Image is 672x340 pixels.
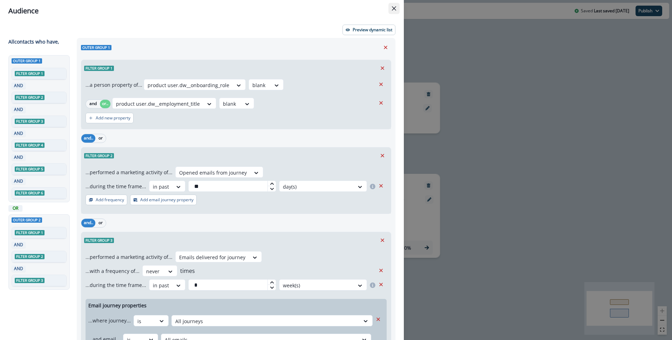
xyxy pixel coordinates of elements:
[95,219,106,227] button: or
[81,134,95,143] button: and..
[15,143,45,148] span: Filter group 4
[15,278,45,283] span: Filter group 3
[86,281,146,289] p: ...during the time frame...
[88,317,131,324] p: ...where journey...
[140,197,194,202] p: Add email journey property
[130,195,197,205] button: Add email journey property
[88,302,147,309] p: Email journey properties
[13,266,24,272] p: AND
[375,98,387,108] button: Remove
[86,100,100,108] button: and
[84,66,114,71] span: Filter group 1
[86,113,134,123] button: Add new property
[15,119,45,124] span: Filter group 3
[375,279,387,290] button: Remove
[15,230,45,235] span: Filter group 1
[377,150,388,161] button: Remove
[377,63,388,73] button: Remove
[95,134,106,143] button: or
[96,116,130,120] p: Add new property
[388,3,400,14] button: Close
[180,267,195,275] p: times
[15,95,45,100] span: Filter group 2
[13,83,24,89] p: AND
[15,71,45,76] span: Filter group 1
[377,235,388,246] button: Remove
[86,169,172,176] p: ...performed a marketing activity of...
[13,154,24,161] p: AND
[342,25,395,35] button: Preview dynamic list
[15,254,45,259] span: Filter group 2
[86,183,146,190] p: ...during the time frame...
[375,265,387,276] button: Remove
[12,217,42,223] span: Outer group 2
[96,197,124,202] p: Add frequency
[380,42,391,53] button: Remove
[8,38,59,45] p: All contact s who have,
[353,27,392,32] p: Preview dynamic list
[15,190,45,196] span: Filter group 6
[81,45,111,50] span: Outer group 1
[13,242,24,248] p: AND
[86,81,142,89] p: ...a person property of...
[15,166,45,172] span: Filter group 5
[84,238,114,243] span: Filter group 3
[86,195,127,205] button: Add frequency
[375,79,387,90] button: Remove
[86,267,140,275] p: ...with a frequency of...
[84,153,114,158] span: Filter group 2
[13,106,24,113] p: AND
[12,58,42,64] span: Outer group 1
[13,178,24,184] p: AND
[10,205,21,211] p: OR
[81,219,95,227] button: and..
[86,253,172,261] p: ...performed a marketing activity of...
[373,314,384,325] button: Remove
[100,100,110,108] button: or..
[375,181,387,191] button: Remove
[8,6,395,16] div: Audience
[13,130,24,137] p: AND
